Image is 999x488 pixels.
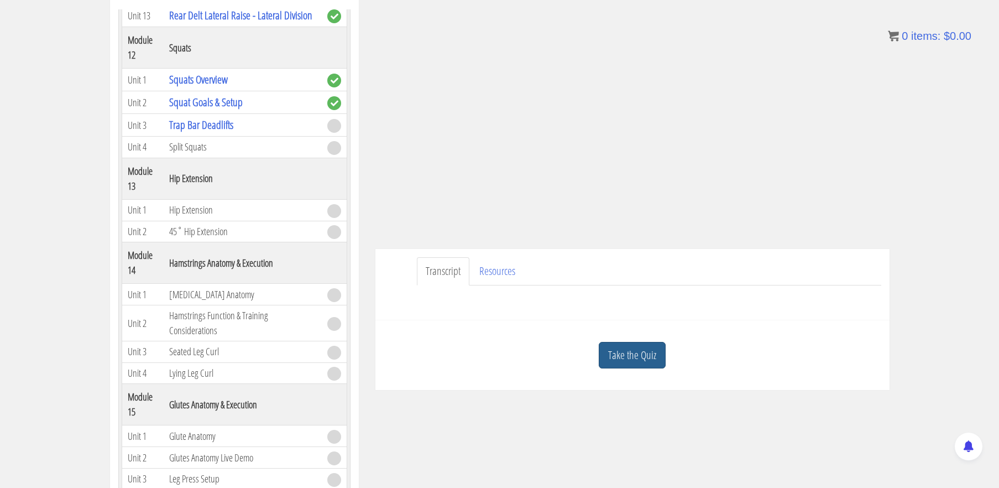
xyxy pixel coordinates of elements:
td: Unit 2 [122,447,164,469]
td: Hip Extension [164,199,322,221]
td: Glutes Anatomy Live Demo [164,447,322,469]
th: Module 12 [122,27,164,69]
td: Seated Leg Curl [164,341,322,363]
td: Hamstrings Function & Training Considerations [164,305,322,341]
th: Module 14 [122,242,164,284]
td: Unit 1 [122,284,164,305]
th: Hip Extension [164,158,322,199]
span: complete [327,9,341,23]
td: Unit 2 [122,305,164,341]
th: Module 15 [122,384,164,425]
a: Squat Goals & Setup [169,95,243,110]
img: icon11.png [888,30,899,41]
span: complete [327,74,341,87]
td: Unit 3 [122,114,164,137]
td: [MEDICAL_DATA] Anatomy [164,284,322,305]
a: Rear Delt Lateral Raise - Lateral Division [169,8,312,23]
td: Split Squats [164,137,322,158]
bdi: 0.00 [944,30,971,42]
a: Take the Quiz [599,342,666,369]
td: Unit 2 [122,221,164,242]
th: Glutes Anatomy & Execution [164,384,322,425]
a: Transcript [417,257,469,285]
td: Unit 2 [122,91,164,114]
span: complete [327,96,341,110]
td: Unit 4 [122,137,164,158]
td: Unit 1 [122,425,164,447]
th: Squats [164,27,322,69]
td: 45˚ Hip Extension [164,221,322,242]
a: Resources [470,257,524,285]
a: Trap Bar Deadlifts [169,117,233,132]
span: $ [944,30,950,42]
td: Unit 1 [122,199,164,221]
span: items: [911,30,940,42]
td: Unit 3 [122,341,164,363]
td: Unit 4 [122,362,164,384]
td: Lying Leg Curl [164,362,322,384]
td: Unit 1 [122,69,164,91]
span: 0 [902,30,908,42]
th: Module 13 [122,158,164,199]
th: Hamstrings Anatomy & Execution [164,242,322,284]
td: Glute Anatomy [164,425,322,447]
td: Unit 13 [122,4,164,27]
a: 0 items: $0.00 [888,30,971,42]
a: Squats Overview [169,72,228,87]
